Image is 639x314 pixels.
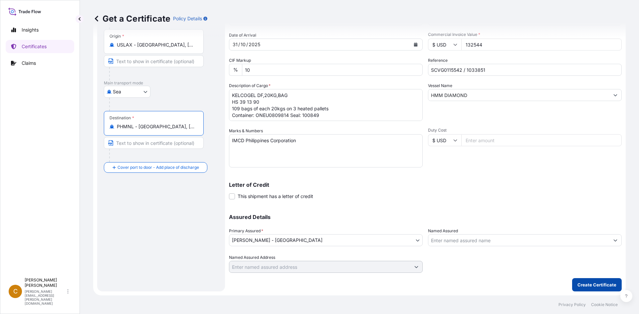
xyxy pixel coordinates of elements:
[229,64,242,76] div: %
[93,13,170,24] p: Get a Certificate
[6,23,74,37] a: Insights
[232,237,322,244] span: [PERSON_NAME] - [GEOGRAPHIC_DATA]
[572,278,622,291] button: Create Certificate
[229,261,410,273] input: Named Assured Address
[117,164,199,171] span: Cover port to door - Add place of discharge
[229,128,263,134] label: Marks & Numbers
[428,234,609,246] input: Assured Name
[428,64,622,76] input: Enter booking reference
[104,137,204,149] input: Text to appear on certificate
[577,281,616,288] p: Create Certificate
[240,41,246,49] div: month,
[117,42,195,48] input: Origin
[104,162,207,173] button: Cover port to door - Add place of discharge
[22,27,39,33] p: Insights
[229,228,263,234] span: Primary Assured
[410,261,422,273] button: Show suggestions
[410,39,421,50] button: Calendar
[232,41,238,49] div: day,
[229,82,271,89] label: Description of Cargo
[609,89,621,101] button: Show suggestions
[246,41,248,49] div: /
[173,15,202,22] p: Policy Details
[229,214,622,220] p: Assured Details
[6,40,74,53] a: Certificates
[428,82,452,89] label: Vessel Name
[609,234,621,246] button: Show suggestions
[6,56,74,70] a: Claims
[428,228,458,234] label: Named Assured
[229,254,275,261] label: Named Assured Address
[238,41,240,49] div: /
[13,288,18,295] span: C
[25,277,66,288] p: [PERSON_NAME] [PERSON_NAME]
[113,88,121,95] span: Sea
[229,57,251,64] label: CIF Markup
[461,134,622,146] input: Enter amount
[229,234,423,246] button: [PERSON_NAME] - [GEOGRAPHIC_DATA]
[558,302,586,307] a: Privacy Policy
[22,43,47,50] p: Certificates
[117,123,195,130] input: Destination
[22,60,36,66] p: Claims
[428,57,448,64] label: Reference
[238,193,313,200] span: This shipment has a letter of credit
[461,39,622,51] input: Enter amount
[242,64,423,76] input: Enter percentage between 0 and 10%
[248,41,261,49] div: year,
[229,182,622,187] p: Letter of Credit
[109,115,134,121] div: Destination
[428,89,609,101] input: Type to search vessel name or IMO
[25,289,66,305] p: [PERSON_NAME][EMAIL_ADDRESS][PERSON_NAME][DOMAIN_NAME]
[428,128,622,133] span: Duty Cost
[104,86,150,98] button: Select transport
[591,302,618,307] a: Cookie Notice
[104,55,204,67] input: Text to appear on certificate
[104,80,218,86] p: Main transport mode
